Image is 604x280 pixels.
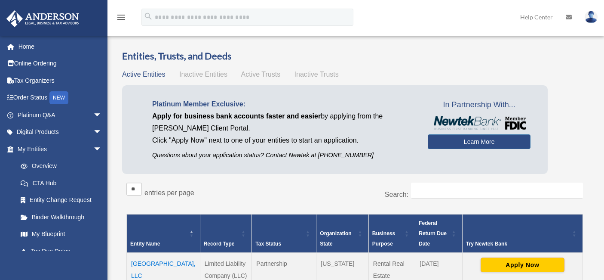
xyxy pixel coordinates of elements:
[415,215,463,253] th: Federal Return Due Date: Activate to sort
[144,12,153,21] i: search
[152,98,415,110] p: Platinum Member Exclusive:
[372,230,395,247] span: Business Purpose
[255,241,281,247] span: Tax Status
[12,192,110,209] a: Entity Change Request
[144,189,194,196] label: entries per page
[320,230,351,247] span: Organization State
[116,12,126,22] i: menu
[200,215,252,253] th: Record Type: Activate to sort
[152,110,415,134] p: by applying from the [PERSON_NAME] Client Portal.
[93,124,110,141] span: arrow_drop_down
[152,150,415,161] p: Questions about your application status? Contact Newtek at [PHONE_NUMBER]
[12,174,110,192] a: CTA Hub
[4,10,82,27] img: Anderson Advisors Platinum Portal
[241,71,281,78] span: Active Trusts
[127,215,200,253] th: Entity Name: Activate to invert sorting
[12,243,110,260] a: Tax Due Dates
[122,50,587,63] h3: Entities, Trusts, and Deeds
[419,220,447,247] span: Federal Return Due Date
[6,124,115,141] a: Digital Productsarrow_drop_down
[316,215,369,253] th: Organization State: Activate to sort
[428,134,530,149] a: Learn More
[368,215,415,253] th: Business Purpose: Activate to sort
[6,55,115,72] a: Online Ordering
[12,158,106,175] a: Overview
[179,71,227,78] span: Inactive Entities
[152,112,321,120] span: Apply for business bank accounts faster and easier
[204,241,235,247] span: Record Type
[462,215,583,253] th: Try Newtek Bank : Activate to sort
[116,15,126,22] a: menu
[12,208,110,226] a: Binder Walkthrough
[428,98,530,112] span: In Partnership With...
[294,71,339,78] span: Inactive Trusts
[12,226,110,243] a: My Blueprint
[481,258,564,272] button: Apply Now
[122,71,165,78] span: Active Entities
[130,241,160,247] span: Entity Name
[6,106,115,124] a: Platinum Q&Aarrow_drop_down
[385,191,408,198] label: Search:
[585,11,598,23] img: User Pic
[432,116,526,130] img: NewtekBankLogoSM.png
[49,91,68,104] div: NEW
[6,72,115,89] a: Tax Organizers
[252,215,316,253] th: Tax Status: Activate to sort
[466,239,570,249] div: Try Newtek Bank
[152,134,415,146] p: Click "Apply Now" next to one of your entities to start an application.
[93,140,110,158] span: arrow_drop_down
[93,106,110,124] span: arrow_drop_down
[6,140,110,158] a: My Entitiesarrow_drop_down
[6,89,115,107] a: Order StatusNEW
[6,38,115,55] a: Home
